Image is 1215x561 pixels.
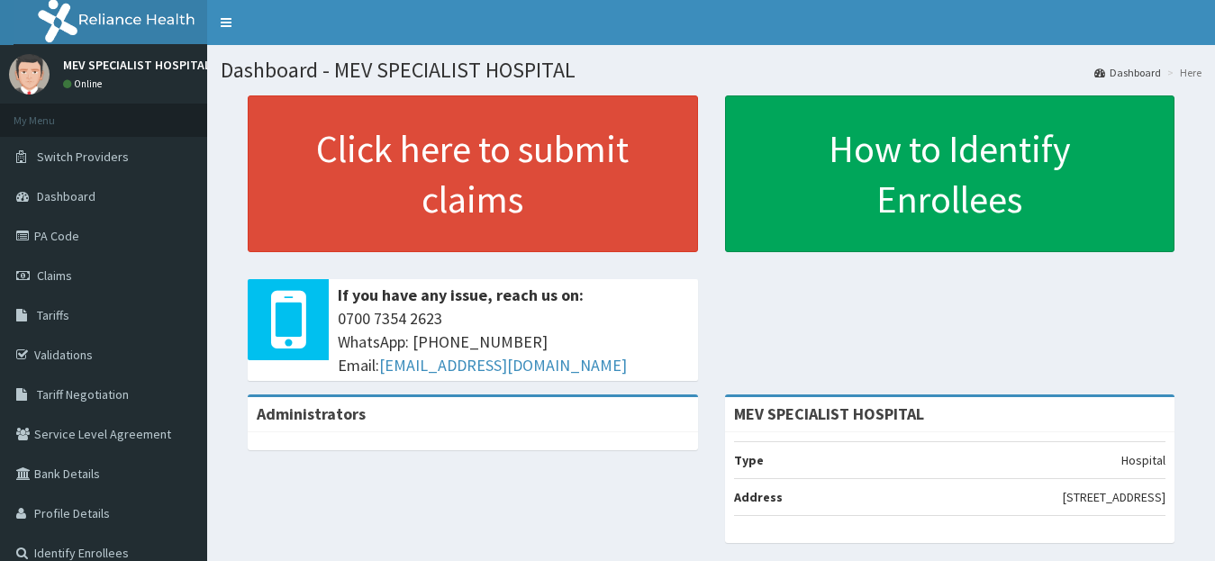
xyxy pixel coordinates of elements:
strong: MEV SPECIALIST HOSPITAL [734,403,924,424]
a: Dashboard [1094,65,1161,80]
a: [EMAIL_ADDRESS][DOMAIN_NAME] [379,355,627,376]
a: How to Identify Enrollees [725,95,1175,252]
li: Here [1163,65,1201,80]
p: MEV SPECIALIST HOSPITAL [63,59,211,71]
b: Type [734,452,764,468]
a: Online [63,77,106,90]
a: Click here to submit claims [248,95,698,252]
p: [STREET_ADDRESS] [1063,488,1165,506]
b: Address [734,489,783,505]
span: Claims [37,267,72,284]
p: Hospital [1121,451,1165,469]
h1: Dashboard - MEV SPECIALIST HOSPITAL [221,59,1201,82]
b: Administrators [257,403,366,424]
span: Switch Providers [37,149,129,165]
img: User Image [9,54,50,95]
span: Tariff Negotiation [37,386,129,403]
span: 0700 7354 2623 WhatsApp: [PHONE_NUMBER] Email: [338,307,689,376]
b: If you have any issue, reach us on: [338,285,584,305]
span: Tariffs [37,307,69,323]
span: Dashboard [37,188,95,204]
